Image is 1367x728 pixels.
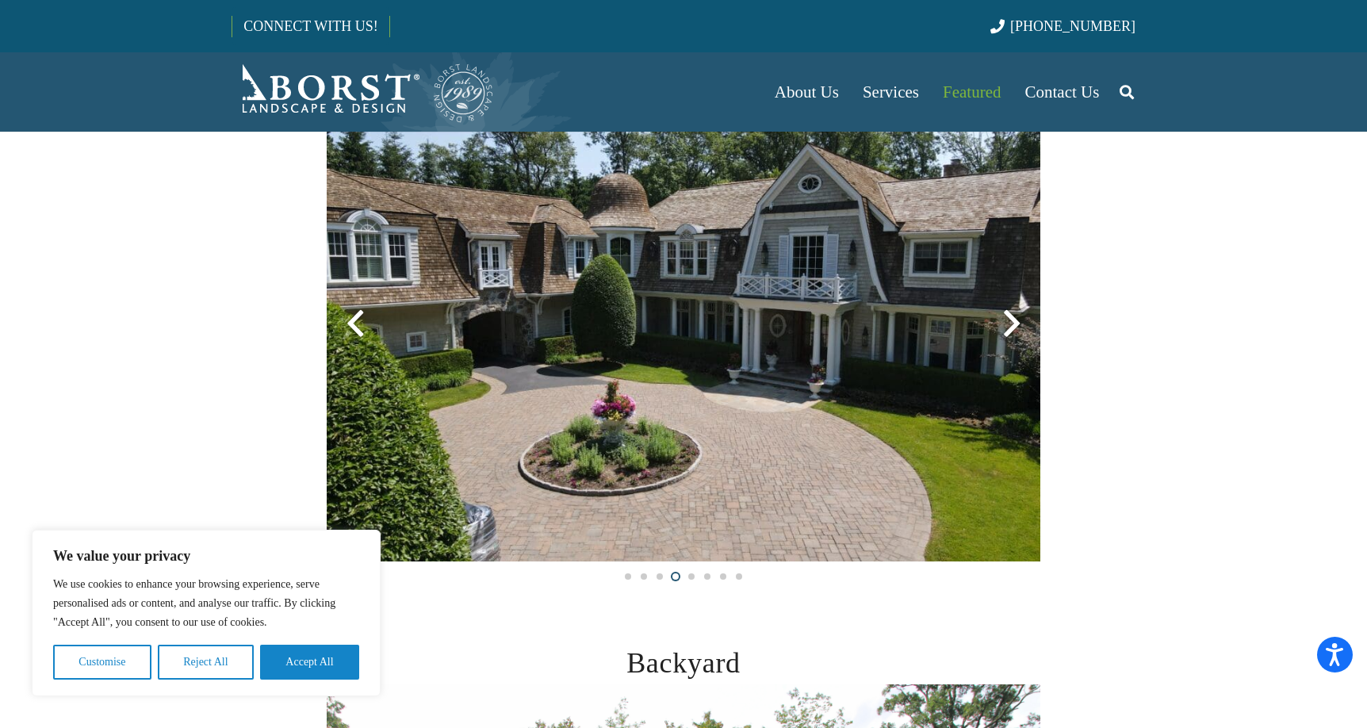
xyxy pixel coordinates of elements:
span: Services [863,82,919,102]
button: Accept All [260,645,359,680]
button: Customise [53,645,151,680]
a: Contact Us [1013,52,1112,132]
a: CONNECT WITH US! [232,7,389,45]
a: Services [851,52,931,132]
span: Featured [943,82,1001,102]
p: We use cookies to enhance your browsing experience, serve personalised ads or content, and analys... [53,575,359,632]
div: We value your privacy [32,530,381,696]
button: Reject All [158,645,254,680]
h2: Backyard [327,642,1040,684]
span: Contact Us [1025,82,1100,102]
span: [PHONE_NUMBER] [1010,18,1135,34]
a: [PHONE_NUMBER] [990,18,1135,34]
p: We value your privacy [53,546,359,565]
a: Featured [931,52,1013,132]
a: About Us [763,52,851,132]
a: Search [1111,72,1143,112]
span: About Us [775,82,839,102]
a: Borst-Logo [232,60,495,124]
